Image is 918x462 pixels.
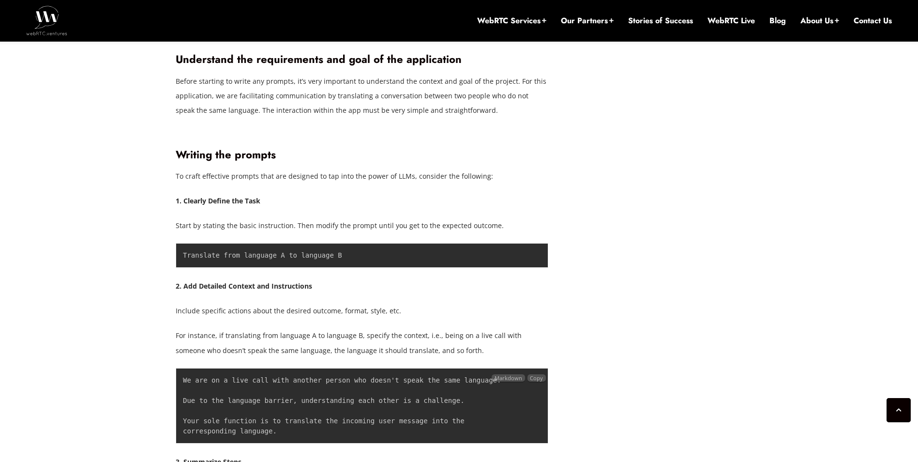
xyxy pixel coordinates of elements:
p: Before starting to write any prompts, it’s very important to understand the context and goal of t... [176,74,548,118]
a: Stories of Success [628,15,693,26]
a: Our Partners [561,15,614,26]
p: For instance, if translating from language A to language B, specify the context, i.e., being on a... [176,328,548,357]
a: Contact Us [854,15,892,26]
h3: Understand the requirements and goal of the application [176,53,548,66]
a: Blog [769,15,786,26]
a: WebRTC Live [707,15,755,26]
h3: Writing the prompts [176,148,548,161]
p: To craft effective prompts that are designed to tap into the power of LLMs, consider the following: [176,169,548,184]
a: About Us [800,15,839,26]
a: WebRTC Services [477,15,546,26]
span: Copy [530,374,543,382]
code: Translate from language A to language B [183,251,342,259]
p: Start by stating the basic instruction. Then modify the prompt until you get to the expected outc... [176,218,548,233]
img: WebRTC.ventures [26,6,67,35]
code: We are on a live call with another person who doesn't speak the same language. Due to the languag... [183,376,505,435]
strong: 1. Clearly Define the Task [176,196,260,205]
p: Include specific actions about the desired outcome, format, style, etc. [176,304,548,318]
span: Markdown [492,374,525,382]
strong: 2. Add Detailed Context and Instructions [176,281,312,291]
button: Copy [527,374,546,382]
